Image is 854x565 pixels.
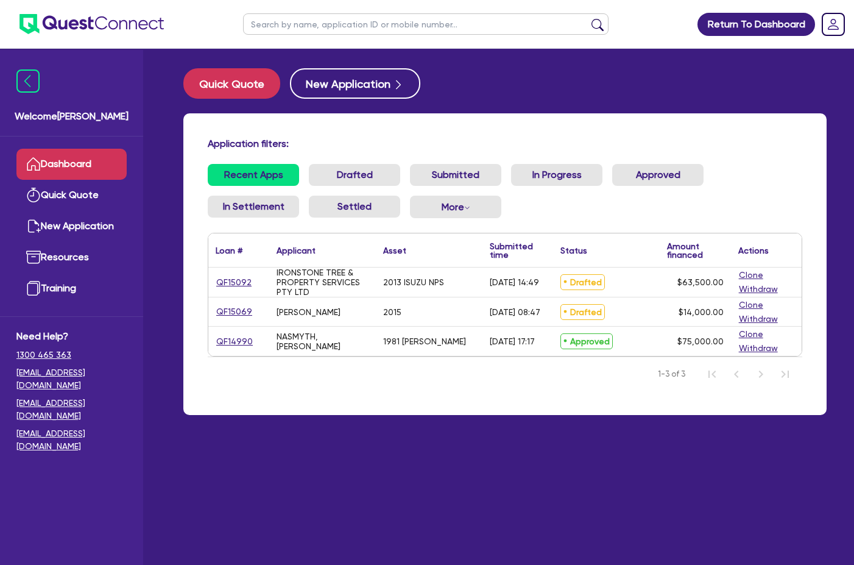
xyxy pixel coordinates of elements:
span: $75,000.00 [677,336,724,346]
button: First Page [700,362,724,386]
div: [DATE] 08:47 [490,307,540,317]
a: QF14990 [216,335,253,349]
a: Resources [16,242,127,273]
a: Dashboard [16,149,127,180]
button: Quick Quote [183,68,280,99]
div: NASMYTH, [PERSON_NAME] [277,332,369,351]
a: In Progress [511,164,602,186]
span: Need Help? [16,329,127,344]
div: Status [560,246,587,255]
span: Drafted [560,274,605,290]
button: Clone [738,327,764,341]
img: training [26,281,41,296]
div: Applicant [277,246,316,255]
div: IRONSTONE TREE & PROPERTY SERVICES PTY LTD [277,268,369,297]
a: QF15092 [216,275,252,290]
img: quest-connect-logo-blue [19,14,164,34]
a: Training [16,273,127,304]
button: Withdraw [738,341,778,355]
a: [EMAIL_ADDRESS][DOMAIN_NAME] [16,427,127,453]
button: Clone [738,298,764,312]
a: [EMAIL_ADDRESS][DOMAIN_NAME] [16,366,127,392]
a: Dropdown toggle [817,9,849,40]
div: [PERSON_NAME] [277,307,341,317]
tcxspan: Call 1300 465 363 via 3CX [16,350,71,360]
div: Asset [383,246,406,255]
div: Submitted time [490,242,535,259]
div: [DATE] 14:49 [490,277,539,287]
a: Quick Quote [16,180,127,211]
a: In Settlement [208,196,299,218]
button: Next Page [749,362,773,386]
span: $63,500.00 [677,277,724,287]
button: Previous Page [724,362,749,386]
span: 1-3 of 3 [658,368,685,380]
a: Drafted [309,164,400,186]
a: QF15069 [216,305,253,319]
button: Last Page [773,362,797,386]
div: 2015 [383,307,401,317]
button: New Application [290,68,420,99]
img: new-application [26,219,41,233]
img: quick-quote [26,188,41,202]
span: Approved [560,333,613,349]
div: 1981 [PERSON_NAME] [383,336,466,346]
div: Amount financed [667,242,723,259]
span: Drafted [560,304,605,320]
input: Search by name, application ID or mobile number... [243,13,609,35]
a: Approved [612,164,704,186]
button: Withdraw [738,282,778,296]
button: Dropdown toggle [410,196,501,218]
a: Recent Apps [208,164,299,186]
div: [DATE] 17:17 [490,336,535,346]
button: Withdraw [738,312,778,326]
span: $14,000.00 [679,307,724,317]
button: Clone [738,268,764,282]
img: icon-menu-close [16,69,40,93]
a: [EMAIL_ADDRESS][DOMAIN_NAME] [16,397,127,422]
div: Loan # [216,246,242,255]
div: 2013 ISUZU NPS [383,277,444,287]
span: Welcome [PERSON_NAME] [15,109,129,124]
div: Actions [738,246,769,255]
img: resources [26,250,41,265]
a: Settled [309,196,400,218]
a: Submitted [410,164,501,186]
h4: Application filters: [208,138,802,149]
a: Return To Dashboard [697,13,815,36]
a: Quick Quote [183,68,290,99]
a: New Application [16,211,127,242]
